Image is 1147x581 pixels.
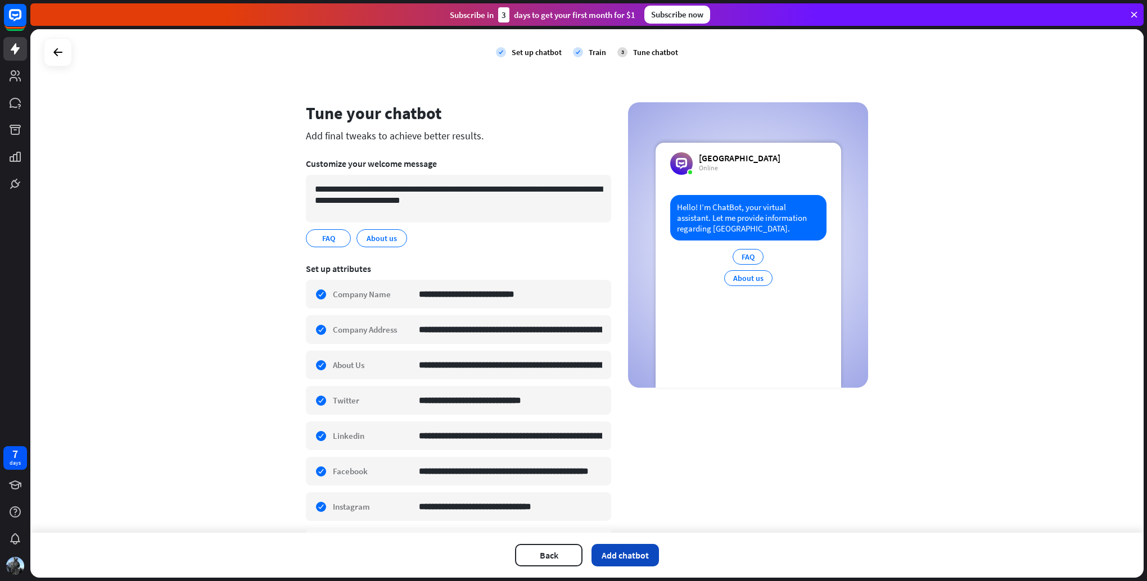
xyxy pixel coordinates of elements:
button: Add chatbot [591,544,659,566]
i: check [573,47,583,57]
div: About us [724,270,773,286]
button: Back [515,544,582,566]
div: days [10,459,21,467]
div: Set up chatbot [512,47,562,57]
div: Online [699,164,780,173]
div: 7 [12,449,18,459]
div: [GEOGRAPHIC_DATA] [699,152,780,164]
div: Customize your welcome message [306,158,611,169]
div: Set up attributes [306,263,611,274]
div: Tune chatbot [633,47,678,57]
div: Train [589,47,606,57]
div: 3 [498,7,509,22]
span: About us [365,232,398,244]
button: Open LiveChat chat widget [9,4,43,38]
div: Subscribe in days to get your first month for $1 [450,7,635,22]
span: FAQ [321,232,336,244]
div: FAQ [733,249,764,265]
a: 7 days [3,446,27,470]
div: 3 [617,47,627,57]
div: Tune your chatbot [306,102,611,124]
div: Subscribe now [644,6,710,24]
div: Add final tweaks to achieve better results. [306,129,611,142]
i: check [496,47,506,57]
div: Hello! I’m ChatBot, your virtual assistant. Let me provide information regarding [GEOGRAPHIC_DATA]. [670,195,827,240]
